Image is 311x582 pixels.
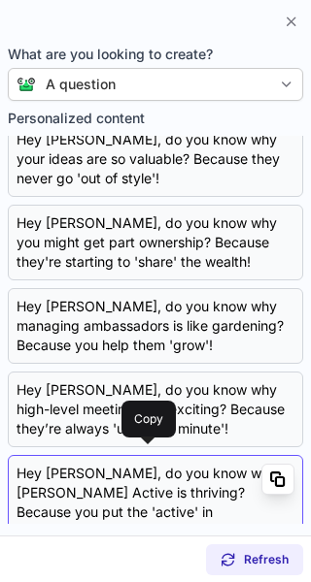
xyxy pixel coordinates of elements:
[17,130,294,188] div: Hey [PERSON_NAME], do you know why your ideas are so valuable? Because they never go 'out of style'!
[17,213,294,272] div: Hey [PERSON_NAME], do you know why you might get part ownership? Because they're starting to 'sha...
[17,464,294,541] div: Hey [PERSON_NAME], do you know why [PERSON_NAME] Active is thriving? Because you put the 'active'...
[17,380,294,438] div: Hey [PERSON_NAME], do you know why high-level meetings are exciting? Because they’re always 'up t...
[8,109,303,128] label: Personalized content
[261,464,294,495] button: Copy
[17,297,294,355] div: Hey [PERSON_NAME], do you know why managing ambassadors is like gardening? Because you help them ...
[8,45,303,64] span: What are you looking to create?
[9,77,36,92] img: Connie from ContactOut
[244,552,289,567] span: Refresh
[46,75,116,94] div: A question
[206,544,303,575] button: Refresh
